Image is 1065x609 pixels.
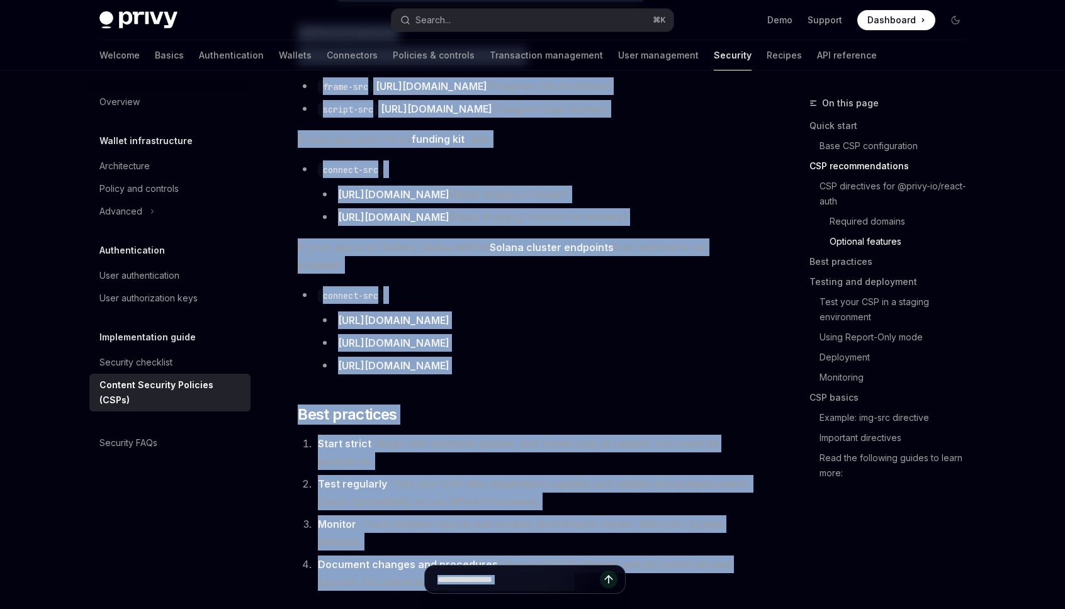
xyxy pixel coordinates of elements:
a: funding kit [412,133,465,146]
a: Deployment [809,347,976,367]
a: Basics [155,40,184,70]
a: Authentication [199,40,264,70]
h5: Authentication [99,243,165,258]
span: On this page [822,96,879,111]
span: Dashboard [867,14,916,26]
a: Security checklist [89,351,251,374]
a: Dashboard [857,10,935,30]
a: Welcome [99,40,140,70]
a: Important directives [809,428,976,448]
button: Advanced [89,200,251,223]
a: Solana cluster endpoints [490,241,614,254]
div: Content Security Policies (CSPs) [99,377,243,408]
a: [URL][DOMAIN_NAME] [338,314,449,327]
div: Overview [99,94,140,109]
a: Support [808,14,842,26]
span: Best practices [298,405,397,425]
a: [URL][DOMAIN_NAME] [381,103,492,116]
a: CSP directives for @privy-io/react-auth [809,176,976,211]
a: CSP recommendations [809,156,976,176]
a: Demo [767,14,792,26]
div: Policy and controls [99,181,179,196]
li: : (Telegram OAuth domain) [298,77,752,95]
a: Example: img-src directive [809,408,976,428]
div: Security FAQs [99,435,157,450]
a: Monitoring [809,367,976,388]
strong: Test regularly [318,478,387,490]
a: Overview [89,91,251,113]
button: Toggle dark mode [945,10,966,30]
li: : Test your CSP after dependency updates and validate during deployments. Check compatibility acr... [314,475,752,510]
a: User management [618,40,699,70]
a: Best practices [809,252,976,272]
a: Transaction management [490,40,603,70]
a: Security FAQs [89,432,251,454]
li: : Track violation reports and monitor performance impact. Watch for bypass attempts. [314,515,752,550]
img: dark logo [99,11,177,29]
a: User authentication [89,264,251,287]
div: User authentication [99,268,179,283]
a: Wallets [279,40,312,70]
button: Send message [600,571,617,588]
a: Testing and deployment [809,272,976,292]
a: API reference [817,40,877,70]
li: : (Telegram login domain) [298,100,752,118]
h5: Implementation guide [99,330,196,345]
a: User authorization keys [89,287,251,310]
code: connect-src [318,163,383,177]
span: If your app is on Solana, please add the if an override is not provided: [298,238,752,274]
div: Search... [415,13,451,28]
a: Test your CSP in a staging environment [809,292,976,327]
a: Architecture [89,155,251,177]
a: [URL][DOMAIN_NAME] [338,337,449,350]
span: ⌘ K [653,15,666,25]
a: [URL][DOMAIN_NAME] [338,188,449,201]
code: frame-src [318,80,373,94]
a: [URL][DOMAIN_NAME] [338,211,449,224]
div: User authorization keys [99,291,198,306]
li: (Relay Bridging Provider) [318,186,752,203]
a: Recipes [767,40,802,70]
a: Policy and controls [89,177,251,200]
strong: Monitor [318,518,356,530]
a: Connectors [327,40,378,70]
input: Ask a question... [437,566,600,593]
li: : Begin with restrictive policies, and loosen only as needed. Document all exceptions. [314,435,752,470]
li: : [298,160,752,226]
div: Architecture [99,159,150,174]
a: Optional features [809,232,976,252]
code: connect-src [318,289,383,303]
a: CSP basics [809,388,976,408]
button: Search...⌘K [392,9,673,31]
a: [URL][DOMAIN_NAME] [376,80,487,93]
a: Required domains [809,211,976,232]
div: Security checklist [99,355,172,370]
a: Using Report-Only mode [809,327,976,347]
code: script-src [318,103,378,116]
div: Advanced [99,204,142,219]
strong: Start strict [318,437,371,450]
li: : Record all CSP changes and document allowed sources. Document testing procedures for your app. [314,556,752,591]
h5: Wallet infrastructure [99,133,193,148]
a: Content Security Policies (CSPs) [89,374,251,411]
a: Base CSP configuration [809,136,976,156]
a: Policies & controls [393,40,475,70]
strong: Document changes and procedures [318,558,498,571]
a: Security [714,40,752,70]
a: [URL][DOMAIN_NAME] [338,359,449,372]
li: (Relay Bridging Provider for testnets) [318,208,752,226]
a: Quick start [809,116,976,136]
li: : [298,286,752,374]
a: Read the following guides to learn more: [809,448,976,483]
span: If your app uses Privy’s , add: [298,130,752,148]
